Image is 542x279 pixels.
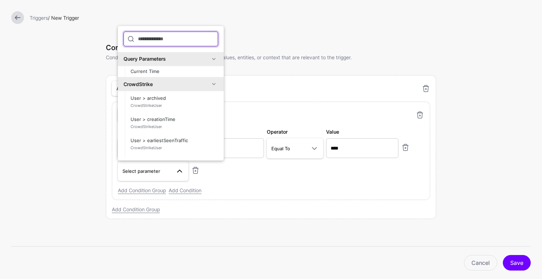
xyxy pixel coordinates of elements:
span: CrowdStrikeUser [131,103,218,109]
a: Add Condition [169,187,201,193]
button: User > creationTimeCrowdStrikeUser [125,113,224,134]
h3: Conditions [106,43,436,52]
span: Current Time [131,68,159,74]
button: User > earliestSeenTrafficCrowdStrikeUser [125,134,224,155]
button: User > entityIdCrowdStrikeUser [125,155,224,176]
div: / New Trigger [27,14,534,22]
div: Query Parameters [124,55,210,63]
a: Triggers [30,15,48,21]
a: Add Condition Group [112,206,160,212]
span: AND [116,86,126,91]
p: Conditions help to specify only the specific query values, entities, or context that are relevant... [106,54,436,61]
span: User > creationTime [131,115,218,132]
span: Equal To [271,146,290,151]
label: Value [326,128,339,135]
span: CrowdStrikeUser [131,124,218,130]
label: Operator [267,128,288,135]
div: CrowdStrike [124,80,210,88]
button: User > archivedCrowdStrikeUser [125,91,224,113]
span: Select parameter [122,168,160,174]
button: Current Time [125,66,224,77]
span: User > archived [131,93,218,110]
button: Save [503,255,531,271]
a: Cancel [464,255,497,271]
span: CrowdStrikeUser [131,145,218,151]
span: User > entityId [131,157,218,174]
a: Add Condition Group [118,187,166,193]
span: User > earliestSeenTraffic [131,136,218,153]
